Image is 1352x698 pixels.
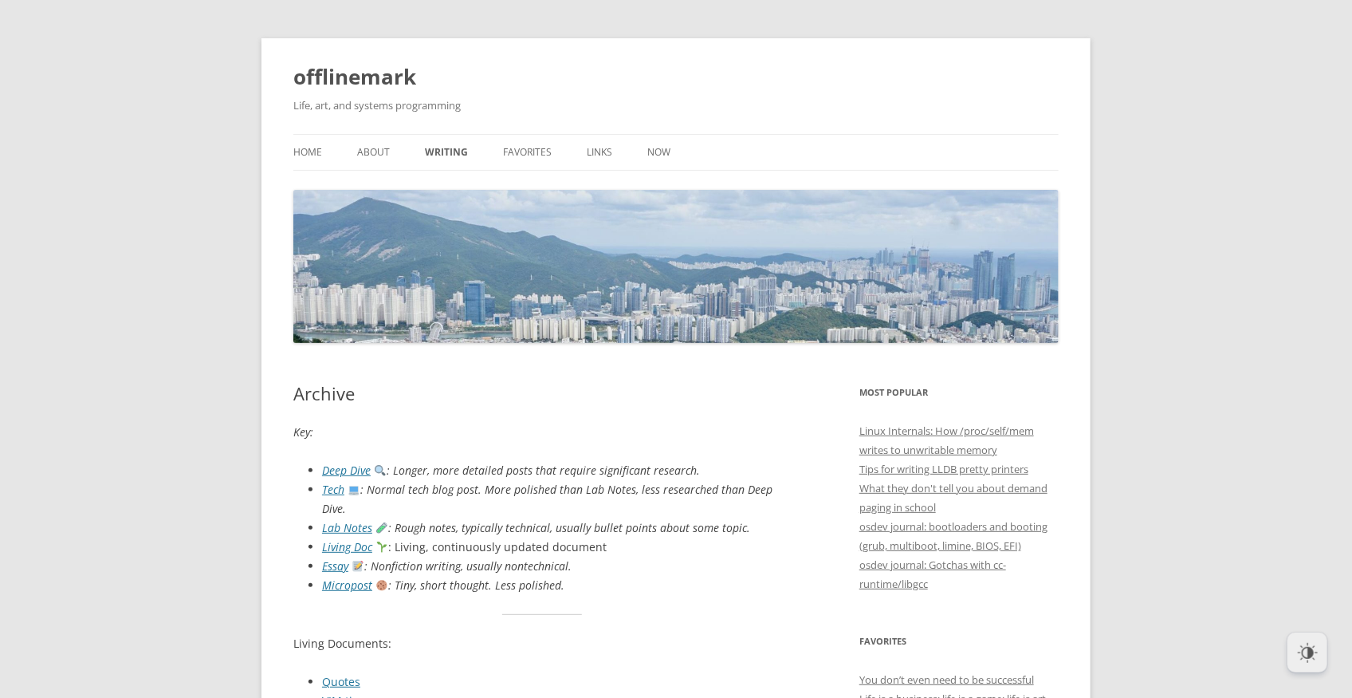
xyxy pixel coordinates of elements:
img: offlinemark [293,190,1059,342]
img: 💻 [348,484,360,495]
a: Home [293,135,322,170]
img: 📝 [352,561,364,572]
a: Quotes [322,674,360,689]
p: Living Documents: [293,634,792,653]
li: : Living, continuously updated document [322,538,792,557]
img: 🍪 [376,580,387,591]
img: 🧪 [376,523,387,534]
a: Tips for writing LLDB pretty printers [859,462,1028,476]
a: You don’t even need to be successful [859,672,1034,687]
a: About [357,135,390,170]
a: Links [587,135,612,170]
li: : Tiny, short thought. Less polished. [322,576,792,595]
li: : Longer, more detailed posts that require significant research. [322,461,792,480]
img: 🔍 [375,465,386,476]
h3: Favorites [859,632,1059,651]
a: Essay [322,558,348,574]
a: Deep Dive [322,463,371,478]
h3: Most Popular [859,383,1059,402]
li: : Nonfiction writing, usually nontechnical. [322,557,792,576]
a: osdev journal: bootloaders and booting (grub, multiboot, limine, BIOS, EFI) [859,519,1047,553]
a: What they don't tell you about demand paging in school [859,481,1047,515]
a: Micropost [322,578,372,593]
a: Now [647,135,670,170]
h1: Archive [293,383,792,404]
a: offlinemark [293,57,416,96]
a: Lab Notes [322,520,372,535]
a: Writing [425,135,468,170]
em: Key: [293,424,313,440]
img: 🌱 [376,542,387,553]
a: Favorites [503,135,552,170]
a: Tech [322,482,344,497]
a: osdev journal: Gotchas with cc-runtime/libgcc [859,558,1006,591]
h2: Life, art, and systems programming [293,96,1059,115]
li: : Normal tech blog post. More polished than Lab Notes, less researched than Deep Dive. [322,480,792,519]
a: Living Doc [322,539,372,554]
em: : Rough notes, typically technical, usually bullet points about some topic. [372,520,750,535]
a: Linux Internals: How /proc/self/mem writes to unwritable memory [859,424,1034,457]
